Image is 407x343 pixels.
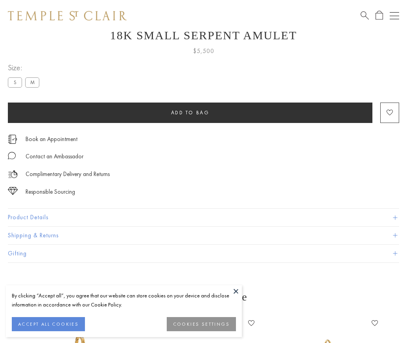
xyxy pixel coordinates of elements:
button: Product Details [8,209,399,226]
button: Open navigation [390,11,399,20]
label: M [25,77,39,87]
img: icon_sourcing.svg [8,187,18,195]
div: Contact an Ambassador [26,152,83,161]
button: Shipping & Returns [8,227,399,244]
span: $5,500 [193,46,214,56]
a: Book an Appointment [26,135,77,143]
span: Add to bag [171,109,210,116]
div: By clicking “Accept all”, you agree that our website can store cookies on your device and disclos... [12,291,236,309]
a: Search [361,11,369,20]
button: ACCEPT ALL COOKIES [12,317,85,331]
h1: 18K Small Serpent Amulet [8,29,399,42]
div: Responsible Sourcing [26,187,75,197]
img: MessageIcon-01_2.svg [8,152,16,160]
button: Gifting [8,245,399,262]
button: COOKIES SETTINGS [167,317,236,331]
label: S [8,77,22,87]
span: Size: [8,61,42,74]
img: Temple St. Clair [8,11,127,20]
img: icon_appointment.svg [8,135,17,144]
a: Open Shopping Bag [376,11,383,20]
p: Complimentary Delivery and Returns [26,169,110,179]
img: icon_delivery.svg [8,169,18,179]
button: Add to bag [8,103,372,123]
